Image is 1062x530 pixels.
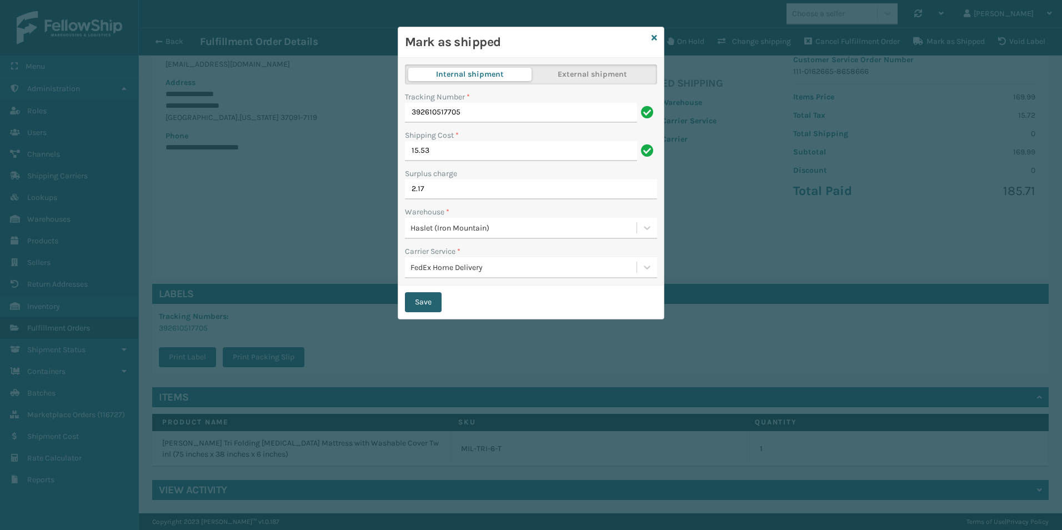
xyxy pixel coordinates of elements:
[405,246,460,257] label: Carrier Service
[405,168,457,179] label: Surplus charge
[405,129,459,141] label: Shipping Cost
[410,262,638,273] div: FedEx Home Delivery
[405,34,647,51] h3: Mark as shipped
[408,68,532,81] button: Internal shipment
[405,206,449,218] label: Warehouse
[531,68,654,81] button: External shipment
[405,91,470,103] label: Tracking Number
[410,222,638,234] div: Haslet (Iron Mountain)
[405,292,442,312] button: Save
